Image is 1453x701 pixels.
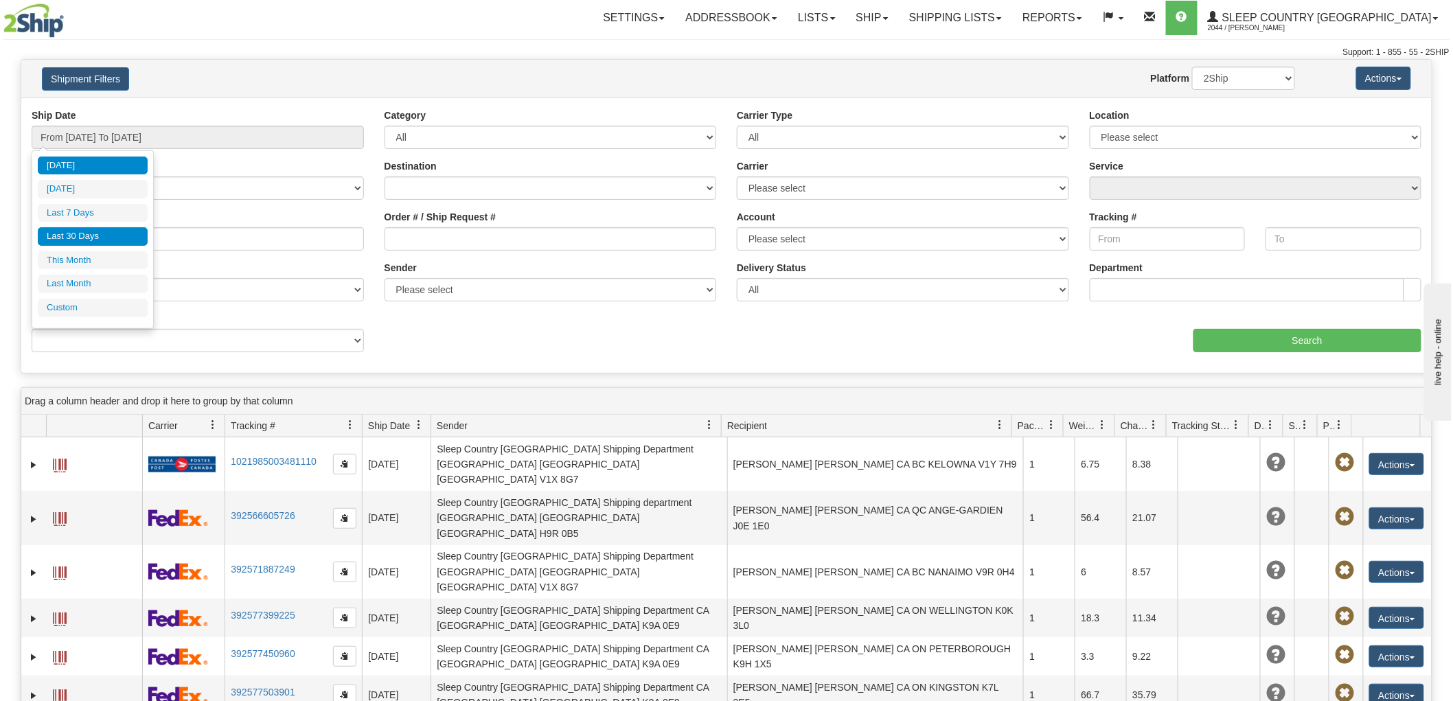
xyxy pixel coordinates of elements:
[231,456,317,467] a: 1021985003481110
[1421,280,1452,420] iframe: chat widget
[3,47,1450,58] div: Support: 1 - 855 - 55 - 2SHIP
[1023,545,1075,599] td: 1
[339,413,362,437] a: Tracking # filter column settings
[368,419,410,433] span: Ship Date
[431,491,727,544] td: Sleep Country [GEOGRAPHIC_DATA] Shipping department [GEOGRAPHIC_DATA] [GEOGRAPHIC_DATA] [GEOGRAPH...
[38,157,148,175] li: [DATE]
[1151,71,1190,85] label: Platform
[1143,413,1166,437] a: Charge filter column settings
[53,452,67,474] a: Label
[385,159,437,173] label: Destination
[407,413,431,437] a: Ship Date filter column settings
[1266,227,1421,251] input: To
[737,261,806,275] label: Delivery Status
[231,419,275,433] span: Tracking #
[698,413,721,437] a: Sender filter column settings
[1075,545,1126,599] td: 6
[1172,419,1232,433] span: Tracking Status
[1289,419,1301,433] span: Shipment Issues
[1023,637,1075,676] td: 1
[27,566,41,579] a: Expand
[846,1,899,35] a: Ship
[737,108,792,122] label: Carrier Type
[1075,437,1126,491] td: 6.75
[1090,108,1130,122] label: Location
[385,210,496,224] label: Order # / Ship Request #
[1090,210,1137,224] label: Tracking #
[1335,453,1354,472] span: Pickup Not Assigned
[32,108,76,122] label: Ship Date
[1126,637,1178,676] td: 9.22
[231,687,295,698] a: 392577503901
[1225,413,1248,437] a: Tracking Status filter column settings
[1121,419,1149,433] span: Charge
[362,599,431,637] td: [DATE]
[231,610,295,621] a: 392577399225
[1356,67,1411,90] button: Actions
[38,204,148,222] li: Last 7 Days
[1266,453,1285,472] span: Unknown
[1266,561,1285,580] span: Unknown
[1369,453,1424,475] button: Actions
[231,648,295,659] a: 392577450960
[727,599,1024,637] td: [PERSON_NAME] [PERSON_NAME] CA ON WELLINGTON K0K 3L0
[1259,413,1283,437] a: Delivery Status filter column settings
[1069,419,1098,433] span: Weight
[1040,413,1063,437] a: Packages filter column settings
[431,437,727,491] td: Sleep Country [GEOGRAPHIC_DATA] Shipping Department [GEOGRAPHIC_DATA] [GEOGRAPHIC_DATA] [GEOGRAPH...
[148,509,208,527] img: 2 - FedEx Express®
[362,437,431,491] td: [DATE]
[42,67,129,91] button: Shipment Filters
[1126,545,1178,599] td: 8.57
[1369,607,1424,629] button: Actions
[10,12,127,22] div: live help - online
[38,251,148,270] li: This Month
[727,419,767,433] span: Recipient
[333,608,356,628] button: Copy to clipboard
[899,1,1012,35] a: Shipping lists
[148,563,208,580] img: 2 - FedEx Express®
[231,564,295,575] a: 392571887249
[333,646,356,667] button: Copy to clipboard
[385,108,426,122] label: Category
[1018,419,1046,433] span: Packages
[1328,413,1351,437] a: Pickup Status filter column settings
[148,610,208,627] img: 2 - FedEx Express®
[1294,413,1317,437] a: Shipment Issues filter column settings
[1075,491,1126,544] td: 56.4
[1090,159,1124,173] label: Service
[53,560,67,582] a: Label
[1090,227,1246,251] input: From
[38,299,148,317] li: Custom
[1208,21,1311,35] span: 2044 / [PERSON_NAME]
[988,413,1011,437] a: Recipient filter column settings
[362,545,431,599] td: [DATE]
[3,3,64,38] img: logo2044.jpg
[437,419,468,433] span: Sender
[148,456,216,473] img: 20 - Canada Post
[788,1,845,35] a: Lists
[727,545,1024,599] td: [PERSON_NAME] [PERSON_NAME] CA BC NANAIMO V9R 0H4
[431,637,727,676] td: Sleep Country [GEOGRAPHIC_DATA] Shipping Department CA [GEOGRAPHIC_DATA] [GEOGRAPHIC_DATA] K9A 0E9
[1219,12,1432,23] span: Sleep Country [GEOGRAPHIC_DATA]
[1198,1,1449,35] a: Sleep Country [GEOGRAPHIC_DATA] 2044 / [PERSON_NAME]
[737,210,775,224] label: Account
[1023,599,1075,637] td: 1
[431,599,727,637] td: Sleep Country [GEOGRAPHIC_DATA] Shipping Department CA [GEOGRAPHIC_DATA] [GEOGRAPHIC_DATA] K9A 0E9
[1323,419,1335,433] span: Pickup Status
[593,1,675,35] a: Settings
[27,458,41,472] a: Expand
[201,413,225,437] a: Carrier filter column settings
[27,650,41,664] a: Expand
[727,637,1024,676] td: [PERSON_NAME] [PERSON_NAME] CA ON PETERBOROUGH K9H 1X5
[1369,645,1424,667] button: Actions
[1023,491,1075,544] td: 1
[1266,645,1285,665] span: Unknown
[1335,561,1354,580] span: Pickup Not Assigned
[1335,607,1354,626] span: Pickup Not Assigned
[38,275,148,293] li: Last Month
[333,562,356,582] button: Copy to clipboard
[385,261,417,275] label: Sender
[27,512,41,526] a: Expand
[1335,645,1354,665] span: Pickup Not Assigned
